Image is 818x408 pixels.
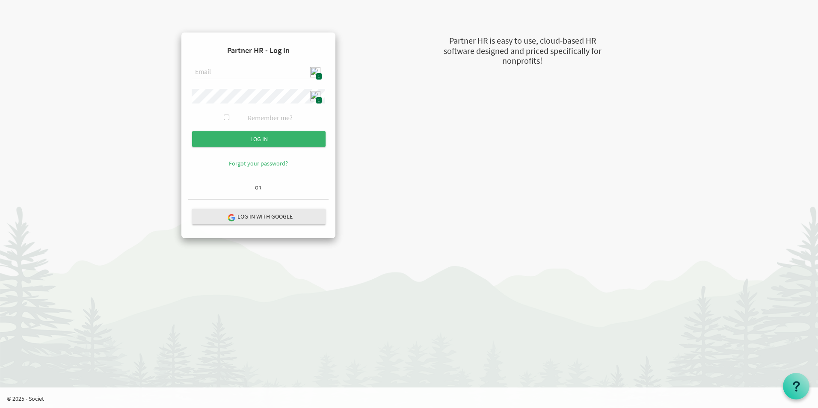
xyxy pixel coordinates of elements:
span: 1 [316,97,322,104]
img: npw-badge-icon.svg [310,67,320,77]
input: Log in [192,131,326,147]
a: Forgot your password? [229,160,288,167]
div: software designed and priced specifically for [400,45,644,57]
h6: OR [188,185,329,190]
img: google-logo.png [227,213,235,221]
input: Email [192,65,325,80]
p: © 2025 - Societ [7,394,818,403]
img: npw-badge-icon.svg [310,91,320,101]
label: Remember me? [248,113,293,123]
button: Log in with Google [192,209,326,225]
div: nonprofits! [400,55,644,67]
h4: Partner HR - Log In [188,39,329,62]
div: Partner HR is easy to use, cloud-based HR [400,35,644,47]
span: 1 [316,73,322,80]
